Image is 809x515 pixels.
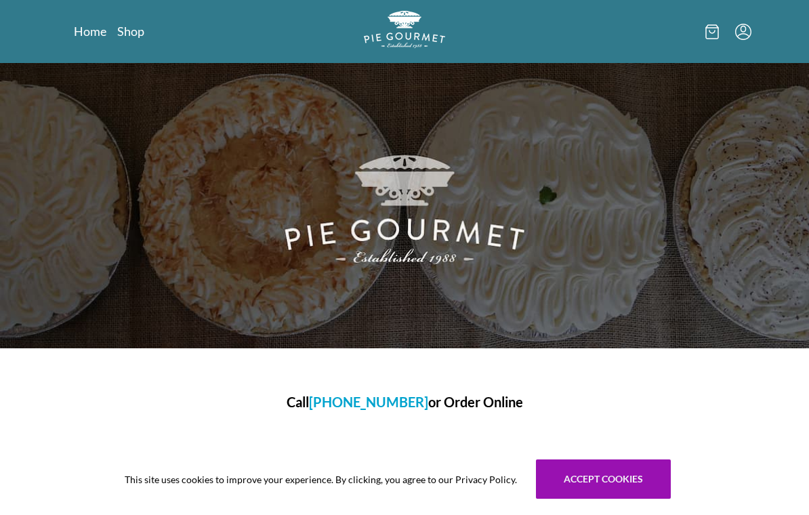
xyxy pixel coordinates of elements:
a: Logo [364,11,445,52]
a: [PHONE_NUMBER] [309,394,428,410]
button: Accept cookies [536,459,671,499]
span: This site uses cookies to improve your experience. By clicking, you agree to our Privacy Policy. [125,472,517,487]
img: logo [364,11,445,48]
a: Shop [117,23,144,39]
a: Home [74,23,106,39]
h1: Call or Order Online [90,392,719,412]
button: Menu [735,24,751,40]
